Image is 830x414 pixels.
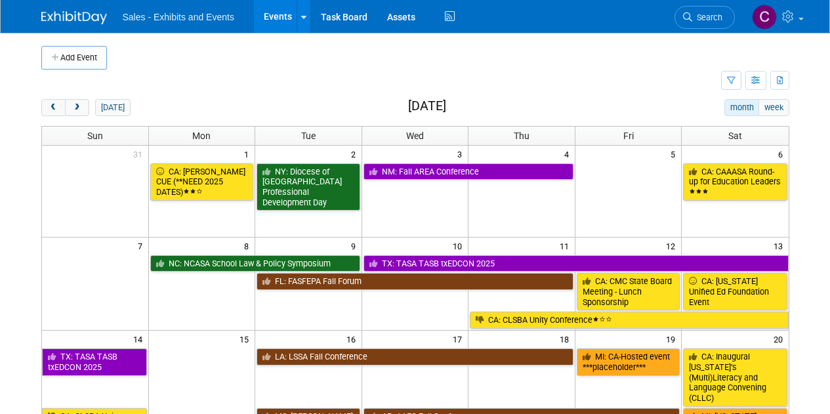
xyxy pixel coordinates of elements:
span: Mon [192,131,211,141]
span: 16 [345,331,362,347]
a: CA: CLSBA Unity Conference [470,312,788,329]
span: 7 [136,238,148,254]
span: Wed [406,131,424,141]
span: Sun [87,131,103,141]
a: Search [674,6,735,29]
span: Fri [623,131,634,141]
a: FL: FASFEPA Fall Forum [257,273,573,290]
a: TX: TASA TASB txEDCON 2025 [42,348,147,375]
span: 15 [238,331,255,347]
a: CA: Inaugural [US_STATE]’s (Multi)Literacy and Language Convening (CLLC) [683,348,787,407]
span: 12 [665,238,681,254]
span: Sat [728,131,742,141]
span: 5 [669,146,681,162]
span: 9 [350,238,362,254]
span: 31 [132,146,148,162]
span: 6 [777,146,789,162]
span: 17 [451,331,468,347]
a: NM: Fall AREA Conference [363,163,573,180]
span: 19 [665,331,681,347]
span: 14 [132,331,148,347]
span: 13 [772,238,789,254]
span: 2 [350,146,362,162]
a: NY: Diocese of [GEOGRAPHIC_DATA] Professional Development Day [257,163,360,211]
span: Tue [301,131,316,141]
a: NC: NCASA School Law & Policy Symposium [150,255,360,272]
img: ExhibitDay [41,11,107,24]
button: Add Event [41,46,107,70]
span: 10 [451,238,468,254]
a: CA: CAAASA Round-up for Education Leaders [683,163,787,201]
img: Christine Lurz [752,5,777,30]
button: next [65,99,89,116]
span: 8 [243,238,255,254]
span: 20 [772,331,789,347]
span: Search [692,12,722,22]
span: Sales - Exhibits and Events [123,12,234,22]
a: TX: TASA TASB txEDCON 2025 [363,255,789,272]
button: prev [41,99,66,116]
span: Thu [514,131,529,141]
span: 18 [558,331,575,347]
a: CA: [PERSON_NAME] CUE (**NEED 2025 DATES) [150,163,254,201]
a: LA: LSSA Fall Conference [257,348,573,365]
button: [DATE] [95,99,130,116]
a: MI: CA-Hosted event ***placeholder*** [577,348,680,375]
span: 11 [558,238,575,254]
button: week [758,99,789,116]
button: month [724,99,759,116]
span: 1 [243,146,255,162]
h2: [DATE] [408,99,446,114]
a: CA: CMC State Board Meeting - Lunch Sponsorship [577,273,680,310]
span: 4 [563,146,575,162]
span: 3 [456,146,468,162]
a: CA: [US_STATE] Unified Ed Foundation Event [683,273,787,310]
